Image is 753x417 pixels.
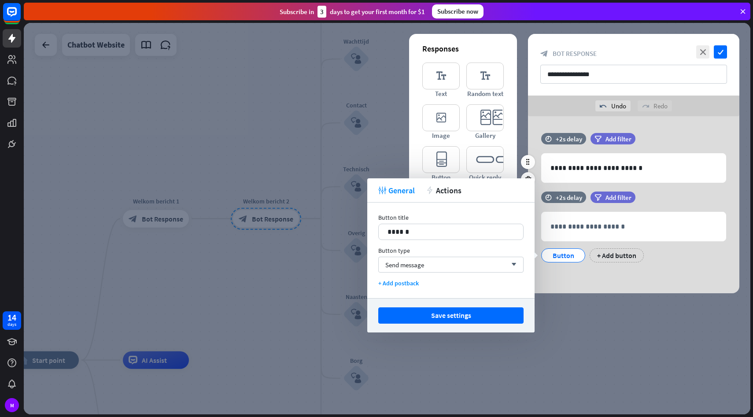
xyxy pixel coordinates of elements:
[7,314,16,321] div: 14
[507,262,517,267] i: arrow_down
[590,248,644,262] div: + Add button
[642,103,649,110] i: redo
[378,279,524,287] div: + Add postback
[594,136,602,142] i: filter
[378,247,524,255] div: Button type
[317,6,326,18] div: 3
[540,50,548,58] i: block_bot_response
[385,261,424,269] span: Send message
[638,100,672,111] div: Redo
[595,100,631,111] div: Undo
[426,186,434,194] i: action
[545,194,552,200] i: time
[545,136,552,142] i: time
[432,4,484,18] div: Subscribe now
[436,185,461,196] span: Actions
[7,4,33,30] button: Open LiveChat chat widget
[5,398,19,412] div: M
[556,193,582,202] div: +2s delay
[378,307,524,324] button: Save settings
[388,185,415,196] span: General
[3,311,21,330] a: 14 days
[696,45,709,59] i: close
[280,6,425,18] div: Subscribe in days to get your first month for $1
[556,135,582,143] div: +2s delay
[594,194,602,201] i: filter
[605,135,631,143] span: Add filter
[600,103,607,110] i: undo
[605,193,631,202] span: Add filter
[378,214,524,221] div: Button title
[714,45,727,59] i: check
[549,249,578,262] div: Button
[378,186,386,194] i: tweak
[7,321,16,328] div: days
[553,49,597,58] span: Bot Response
